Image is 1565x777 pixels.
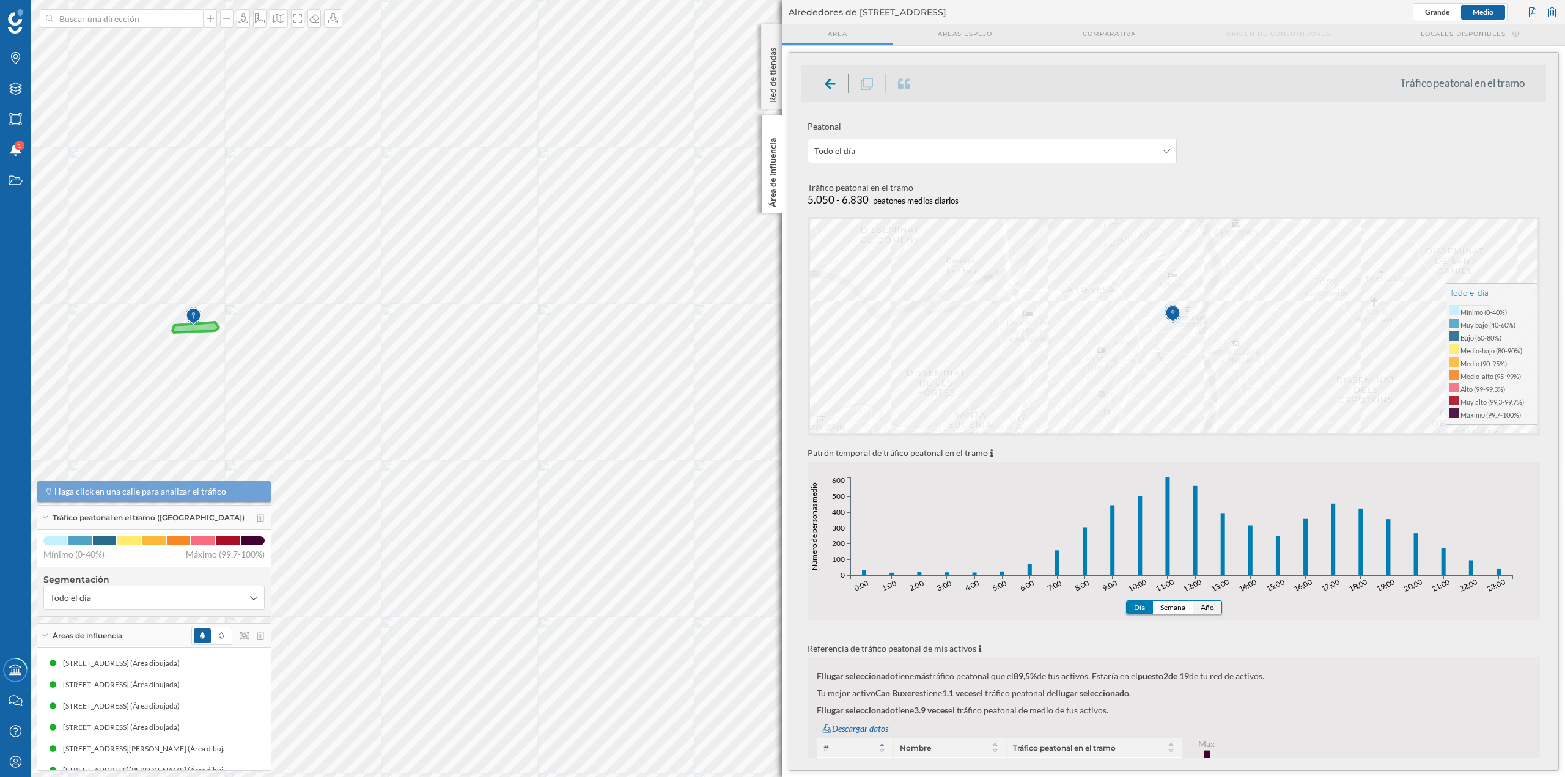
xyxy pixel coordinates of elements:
[1460,370,1521,383] dd: Medio-alto (95-99%)
[1320,578,1341,594] text: 17:00
[1046,578,1063,593] text: 7:00
[893,757,1006,776] div: Can Buxeres
[1073,578,1091,593] text: 8:00
[873,196,959,205] span: peatones medios diarios
[186,548,265,561] span: Máximo (99,7-100%)
[1473,7,1493,17] span: Medio
[1347,578,1368,594] text: 18:00
[1013,743,1116,753] span: Tráfico peatonal en el tramo
[841,570,845,580] text: 0
[1486,578,1506,594] text: 23:00
[63,743,243,755] div: [STREET_ADDRESS][PERSON_NAME] (Área dibujada)
[1460,409,1521,421] dd: Máximo (99,7-100%)
[53,512,245,523] span: Tráfico peatonal en el tramo ([GEOGRAPHIC_DATA])
[1101,578,1118,593] text: 9:00
[832,539,845,548] text: 200
[948,705,1108,715] span: el tráfico peatonal de medio de tus activos.
[1165,302,1180,326] img: Marker
[1006,757,1182,776] div: 5.800 - 7.850
[18,139,21,152] span: 1
[828,29,847,39] span: Area
[1421,29,1506,39] span: Locales disponibles
[63,657,186,669] div: [STREET_ADDRESS] (Área dibujada)
[1127,601,1153,614] button: Día
[927,705,948,715] span: veces
[832,492,845,501] text: 500
[808,182,959,194] div: Tráfico peatonal en el tramo
[1460,319,1515,331] dd: Muy bajo (40-60%)
[1237,578,1258,594] text: 14:00
[1460,358,1507,370] dd: Medio (90-95%)
[1127,578,1147,594] text: 10:00
[1400,77,1537,89] li: Tráfico peatonal en el tramo
[1189,671,1264,681] span: de tu red de activos.
[1460,332,1501,344] dd: Bajo (60-80%)
[929,671,1014,681] span: tráfico peatonal que el
[875,688,923,698] span: Can Buxeres
[814,718,896,740] div: Descargar datos
[1154,578,1175,594] text: 11:00
[54,485,226,498] span: Haga click en una calle para analizar el tráfico
[1449,287,1489,306] p: Todo el día
[1163,671,1168,681] span: 2
[63,700,186,712] div: [STREET_ADDRESS] (Área dibujada)
[1168,671,1177,681] span: de
[1460,345,1522,357] dd: Medio-bajo (80-90%)
[1018,578,1036,593] text: 6:00
[853,578,870,593] text: 0:00
[53,630,122,641] span: Áreas de influencia
[1375,578,1396,594] text: 19:00
[1402,578,1423,594] text: 20:00
[938,29,992,39] span: Áreas espejo
[817,688,875,698] span: Tu mejor activo
[976,688,1058,698] span: el tráfico peatonal del
[1430,578,1451,594] text: 21:00
[767,43,779,103] p: Red de tiendas
[808,446,1540,459] p: Patrón temporal de tráfico peatonal en el tramo
[1138,671,1163,681] span: puesto
[1198,738,1540,750] p: Max
[1292,578,1313,594] text: 16:00
[908,578,925,593] text: 2:00
[1193,601,1221,614] button: Año
[832,554,845,564] text: 100
[808,193,869,206] span: 5.050 - 6.830
[824,671,895,681] span: lugar seleccionado
[817,757,893,776] div: 1
[832,507,845,517] text: 400
[1460,383,1505,396] dd: Alto (99-99,3%)
[789,6,946,18] span: Alrededores de [STREET_ADDRESS]
[895,671,914,681] span: tiene
[824,705,895,715] span: lugar seleccionado
[832,523,845,532] text: 300
[50,592,91,604] span: Todo el día
[63,721,186,734] div: [STREET_ADDRESS] (Área dibujada)
[923,688,942,698] span: tiene
[24,9,68,20] span: Soporte
[823,743,829,753] span: #
[1014,671,1037,681] span: 89,5%
[43,573,265,586] h4: Segmentación
[809,482,819,570] text: Número de personas medio
[1209,578,1230,594] text: 13:00
[900,743,931,753] span: Nombre
[817,671,824,681] span: El
[956,688,976,698] span: veces
[817,705,824,715] span: El
[1182,578,1202,594] text: 12:00
[963,578,981,593] text: 4:00
[1226,29,1330,39] span: Origen de consumidores
[63,679,186,691] div: [STREET_ADDRESS] (Área dibujada)
[1058,688,1129,698] span: lugar seleccionado
[1425,7,1449,17] span: Grande
[1265,578,1286,594] text: 15:00
[1179,671,1189,681] span: 19
[1153,601,1193,614] button: Semana
[935,578,952,593] text: 3:00
[808,642,1540,655] p: Referencia de tráfico peatonal de mis activos
[832,476,845,485] text: 600
[1460,396,1524,408] dd: Muy alto (99,3-99,7%)
[880,578,897,593] text: 1:00
[942,688,954,698] span: 1.1
[8,9,23,34] img: Geoblink Logo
